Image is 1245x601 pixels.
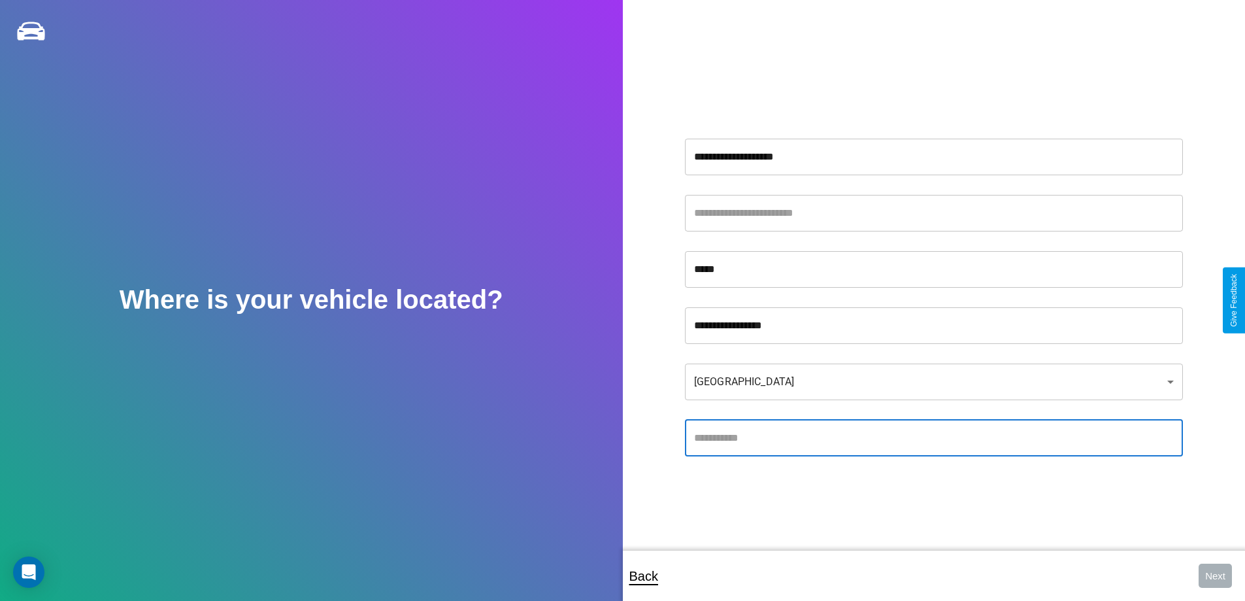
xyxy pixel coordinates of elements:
p: Back [629,564,658,588]
div: Give Feedback [1229,274,1238,327]
h2: Where is your vehicle located? [120,285,503,315]
button: Next [1199,564,1232,588]
div: Open Intercom Messenger [13,557,44,588]
div: [GEOGRAPHIC_DATA] [685,364,1183,400]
